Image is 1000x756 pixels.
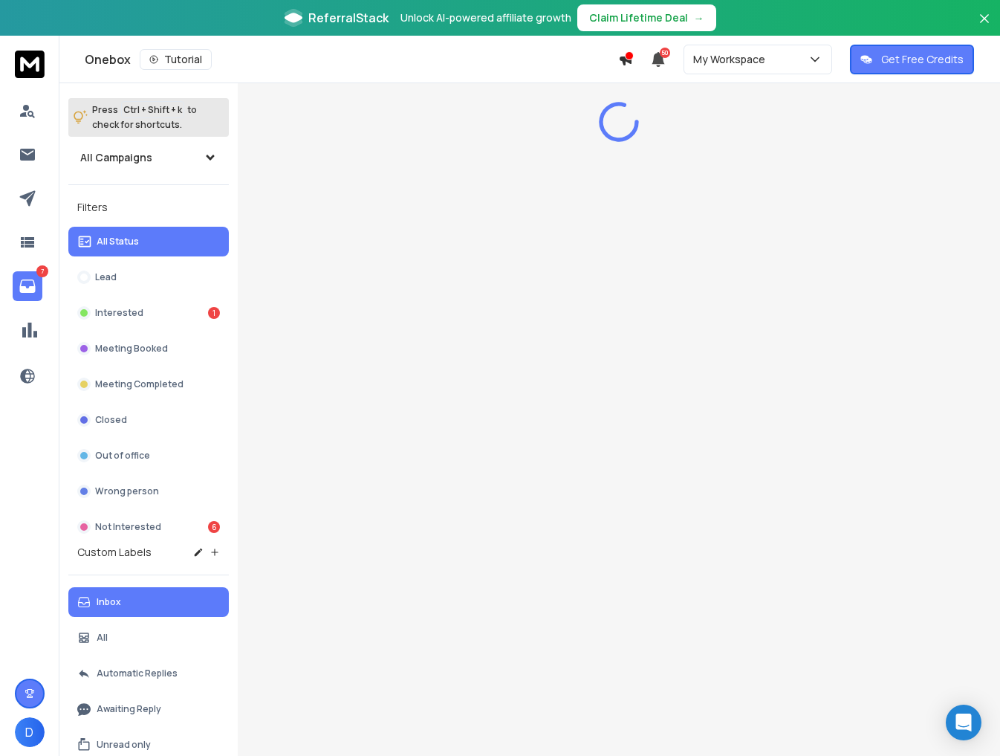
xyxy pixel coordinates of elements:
button: Inbox [68,587,229,617]
button: All [68,623,229,653]
button: Claim Lifetime Deal→ [577,4,716,31]
div: Open Intercom Messenger [946,705,981,740]
p: Not Interested [95,521,161,533]
button: D [15,717,45,747]
p: Interested [95,307,143,319]
p: All Status [97,236,139,248]
button: Wrong person [68,476,229,506]
p: Meeting Booked [95,343,168,355]
p: Closed [95,414,127,426]
p: My Workspace [693,52,771,67]
button: Get Free Credits [850,45,974,74]
button: Awaiting Reply [68,694,229,724]
p: Lead [95,271,117,283]
p: Unread only [97,739,151,751]
button: Closed [68,405,229,435]
button: Interested1 [68,298,229,328]
p: 7 [36,265,48,277]
button: Lead [68,262,229,292]
div: 1 [208,307,220,319]
button: All Campaigns [68,143,229,172]
button: Not Interested6 [68,512,229,542]
button: Meeting Booked [68,334,229,364]
div: 6 [208,521,220,533]
h3: Filters [68,197,229,218]
p: Unlock AI-powered affiliate growth [400,10,571,25]
p: Inbox [97,596,121,608]
a: 7 [13,271,42,301]
p: Meeting Completed [95,378,184,390]
h1: All Campaigns [80,150,152,165]
span: Ctrl + Shift + k [121,101,184,118]
h3: Custom Labels [77,545,152,560]
button: Meeting Completed [68,369,229,399]
button: Close banner [975,9,994,45]
p: All [97,632,108,644]
button: Automatic Replies [68,659,229,688]
p: Out of office [95,450,150,462]
p: Awaiting Reply [97,703,161,715]
p: Get Free Credits [881,52,964,67]
button: Tutorial [140,49,212,70]
button: Out of office [68,441,229,471]
button: All Status [68,227,229,256]
span: → [694,10,704,25]
div: Onebox [85,49,618,70]
p: Press to check for shortcuts. [92,103,197,132]
p: Wrong person [95,485,159,497]
span: ReferralStack [308,9,389,27]
span: 50 [660,48,670,58]
p: Automatic Replies [97,668,178,679]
